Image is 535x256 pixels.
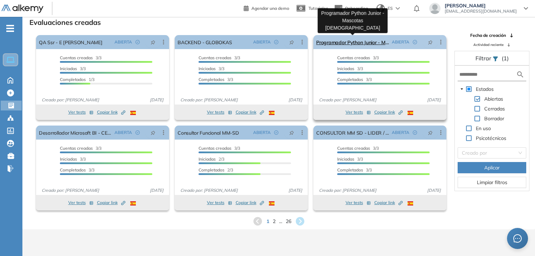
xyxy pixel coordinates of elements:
button: Ver tests [207,108,232,116]
span: caret-down [460,87,464,91]
a: Agendar una demo [244,4,289,12]
span: Cuentas creadas [60,146,93,151]
span: Completados [60,167,86,173]
button: Ver tests [68,108,93,116]
span: Creado por: [PERSON_NAME] [316,97,379,103]
span: [EMAIL_ADDRESS][DOMAIN_NAME] [445,8,517,14]
span: Iniciadas [199,66,216,71]
span: 3/3 [60,66,86,71]
span: Creado por: [PERSON_NAME] [39,187,102,194]
span: Cuentas creadas [199,55,231,60]
button: Aplicar [458,162,526,173]
span: ES [388,5,393,12]
span: check-circle [274,40,278,44]
span: Actividad reciente [473,42,503,47]
span: 1 [266,218,269,225]
span: Aplicar [484,164,500,171]
span: Completados [60,77,86,82]
span: ... [279,218,282,225]
span: check-circle [413,40,417,44]
span: Iniciadas [60,156,77,162]
span: 3/3 [60,146,102,151]
button: Ver tests [346,198,371,207]
span: pushpin [289,130,294,135]
button: pushpin [284,36,299,48]
span: [DATE] [286,97,305,103]
span: Estados [476,86,494,92]
span: Tutoriales [308,6,328,11]
a: Desarrollador Microsoft BI - CENTRO [39,126,112,140]
span: Psicotécnicos [474,134,508,142]
span: pushpin [289,39,294,45]
span: Cuentas creadas [337,146,370,151]
span: En uso [476,125,491,132]
span: Creado por: [PERSON_NAME] [39,97,102,103]
button: Copiar link [236,198,264,207]
button: Ver tests [207,198,232,207]
span: Copiar link [236,200,264,206]
span: 2 [273,218,276,225]
span: [DATE] [147,97,166,103]
span: 1/3 [60,77,95,82]
button: Ver tests [68,198,93,207]
span: Iniciadas [199,156,216,162]
a: CONSULTOR MM SD - LIDER / IBM COLOMBIA [316,126,389,140]
span: Copiar link [97,109,125,115]
span: message [513,234,522,243]
span: Estados [474,85,495,93]
span: Psicotécnicos [476,135,506,141]
span: ABIERTA [253,39,271,45]
span: Copiar link [97,200,125,206]
span: Creado por: [PERSON_NAME] [178,187,241,194]
button: Copiar link [236,108,264,116]
span: pushpin [428,130,433,135]
span: Completados [337,77,363,82]
img: Logo [1,5,43,13]
span: Abiertas [483,95,505,103]
span: 3/3 [199,55,240,60]
span: 26 [286,218,291,225]
span: ABIERTA [114,39,132,45]
span: Abiertas [484,96,503,102]
a: Consultor Funcional MM-SD [178,126,239,140]
img: arrow [396,7,400,10]
span: ABIERTA [392,39,409,45]
button: pushpin [145,36,161,48]
span: 3/3 [199,66,224,71]
span: Cerradas [483,105,506,113]
span: 3/3 [337,167,372,173]
span: 2/3 [199,167,233,173]
img: world [376,4,385,13]
span: 3/3 [337,77,372,82]
span: 3/3 [199,77,233,82]
span: 3/3 [60,156,86,162]
span: [PERSON_NAME] [445,3,517,8]
span: check-circle [413,130,417,135]
span: Filtrar [475,55,493,62]
span: Completados [199,77,224,82]
span: Creado por: [PERSON_NAME] [316,187,379,194]
span: Borrador [483,114,506,123]
span: Creado por: [PERSON_NAME] [178,97,241,103]
span: 3/3 [199,146,240,151]
span: ABIERTA [392,129,409,136]
i: - [6,28,14,29]
span: Completados [337,167,363,173]
img: ESP [269,111,275,115]
span: Iniciadas [60,66,77,71]
span: Fecha de creación [470,32,506,39]
span: Iniciadas [337,66,354,71]
button: Copiar link [97,108,125,116]
a: Programador Python Junior - Mascotas [DEMOGRAPHIC_DATA] [316,35,389,49]
div: Programador Python Junior - Mascotas [DEMOGRAPHIC_DATA] [318,8,388,33]
span: 3/3 [337,66,363,71]
button: pushpin [145,127,161,138]
img: ESP [408,201,413,206]
span: Copiar link [374,200,403,206]
img: ESP [269,201,275,206]
button: Limpiar filtros [458,177,526,188]
span: Cuentas creadas [337,55,370,60]
span: Iniciadas [337,156,354,162]
span: 3/3 [337,55,379,60]
span: check-circle [136,130,140,135]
